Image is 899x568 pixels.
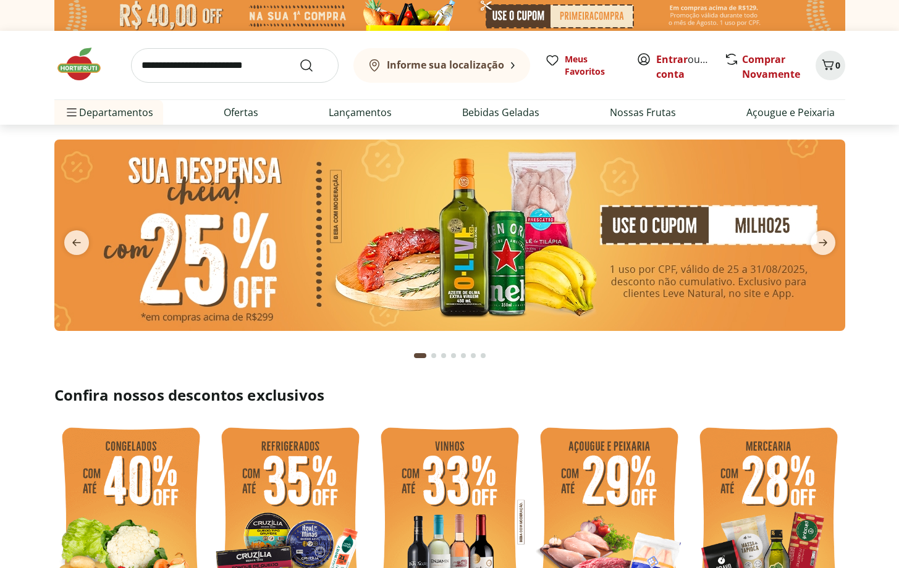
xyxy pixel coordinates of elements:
[478,341,488,370] button: Go to page 7 from fs-carousel
[746,105,835,120] a: Açougue e Peixaria
[458,341,468,370] button: Go to page 5 from fs-carousel
[545,53,622,78] a: Meus Favoritos
[462,105,539,120] a: Bebidas Geladas
[610,105,676,120] a: Nossas Frutas
[64,98,79,127] button: Menu
[131,48,339,83] input: search
[801,230,845,255] button: next
[565,53,622,78] span: Meus Favoritos
[54,46,116,83] img: Hortifruti
[449,341,458,370] button: Go to page 4 from fs-carousel
[439,341,449,370] button: Go to page 3 from fs-carousel
[353,48,530,83] button: Informe sua localização
[835,59,840,71] span: 0
[54,385,845,405] h2: Confira nossos descontos exclusivos
[299,58,329,73] button: Submit Search
[329,105,392,120] a: Lançamentos
[656,52,711,81] span: ou
[412,341,429,370] button: Current page from fs-carousel
[429,341,439,370] button: Go to page 2 from fs-carousel
[224,105,258,120] a: Ofertas
[387,58,504,72] b: Informe sua localização
[816,51,845,80] button: Carrinho
[54,230,99,255] button: previous
[656,52,724,81] a: Criar conta
[656,52,688,66] a: Entrar
[54,140,845,331] img: cupom
[468,341,478,370] button: Go to page 6 from fs-carousel
[64,98,153,127] span: Departamentos
[742,52,800,81] a: Comprar Novamente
